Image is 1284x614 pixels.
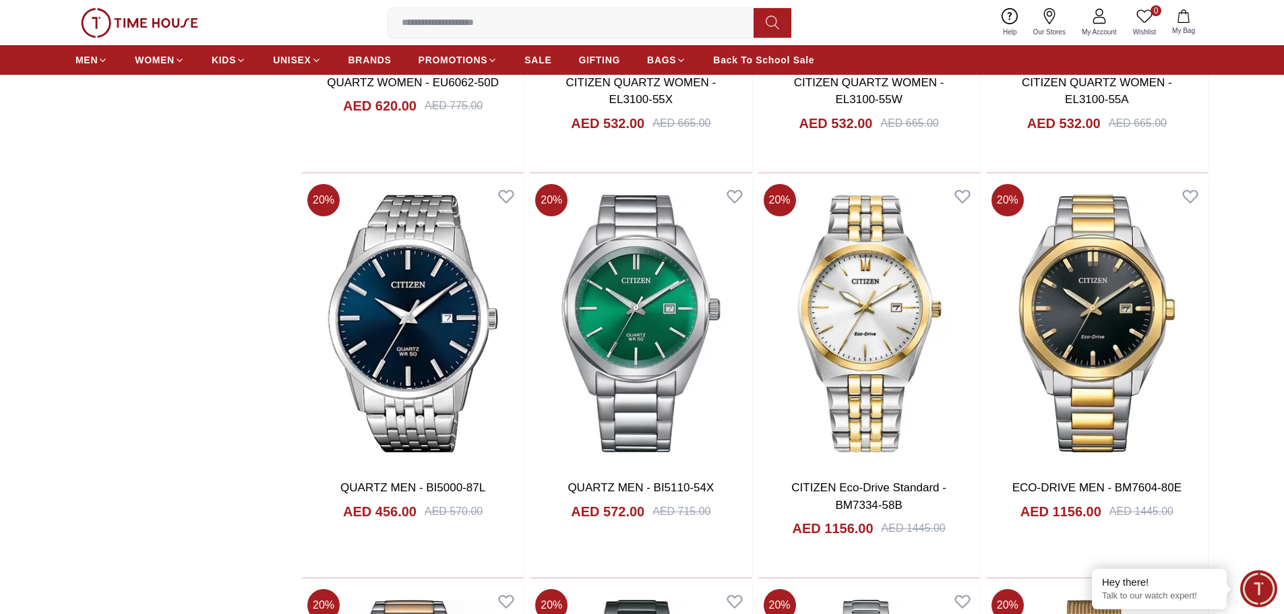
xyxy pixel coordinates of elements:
a: Our Stores [1025,5,1074,40]
a: QUARTZ WOMEN - EU6062-50D [327,76,499,89]
span: 20 % [764,184,796,216]
span: 20 % [535,184,568,216]
h4: AED 532.00 [1027,114,1101,133]
p: Talk to our watch expert! [1102,590,1217,602]
div: Chat Widget [1240,570,1277,607]
img: CITIZEN Eco-Drive Standard - BM7334-58B [758,179,980,468]
h4: AED 620.00 [343,96,417,115]
a: PROMOTIONS [419,48,498,72]
div: AED 665.00 [652,115,710,131]
span: KIDS [212,53,236,67]
span: MEN [75,53,98,67]
span: BRANDS [348,53,392,67]
a: BRANDS [348,48,392,72]
span: 0 [1151,5,1161,16]
img: QUARTZ MEN - BI5110-54X [530,179,752,468]
a: Back To School Sale [713,48,814,72]
a: GIFTING [578,48,620,72]
a: CITIZEN QUARTZ WOMEN - EL3100-55W [794,76,944,106]
img: QUARTZ MEN - BI5000-87L [302,179,524,468]
span: 20 % [307,184,340,216]
a: Help [995,5,1025,40]
h4: AED 1156.00 [792,519,873,538]
a: WOMEN [135,48,185,72]
div: AED 1445.00 [1109,503,1173,520]
span: WOMEN [135,53,175,67]
a: ECO-DRIVE MEN - BM7604-80E [1012,481,1182,494]
button: My Bag [1164,7,1203,38]
span: Wishlist [1128,27,1161,37]
h4: AED 532.00 [799,114,873,133]
a: MEN [75,48,108,72]
img: ... [81,8,198,38]
span: My Bag [1167,26,1200,36]
h4: AED 1156.00 [1020,502,1101,521]
a: QUARTZ MEN - BI5000-87L [340,481,485,494]
div: AED 775.00 [425,98,483,114]
span: PROMOTIONS [419,53,488,67]
a: 0Wishlist [1125,5,1164,40]
span: SALE [524,53,551,67]
span: UNISEX [273,53,311,67]
a: CITIZEN QUARTZ WOMEN - EL3100-55A [1022,76,1172,106]
a: KIDS [212,48,246,72]
h4: AED 456.00 [343,502,417,521]
span: Our Stores [1028,27,1071,37]
a: QUARTZ MEN - BI5110-54X [568,481,714,494]
a: SALE [524,48,551,72]
a: BAGS [647,48,686,72]
img: ECO-DRIVE MEN - BM7604-80E [986,179,1208,468]
div: AED 665.00 [880,115,938,131]
span: Help [998,27,1022,37]
span: GIFTING [578,53,620,67]
div: Hey there! [1102,576,1217,589]
span: 20 % [991,184,1024,216]
span: My Account [1076,27,1122,37]
a: UNISEX [273,48,321,72]
div: AED 570.00 [425,503,483,520]
div: AED 715.00 [652,503,710,520]
a: CITIZEN Eco-Drive Standard - BM7334-58B [791,481,946,512]
div: AED 665.00 [1109,115,1167,131]
h4: AED 532.00 [571,114,644,133]
a: CITIZEN QUARTZ WOMEN - EL3100-55X [566,76,716,106]
span: Back To School Sale [713,53,814,67]
div: AED 1445.00 [882,520,946,536]
span: BAGS [647,53,676,67]
h4: AED 572.00 [571,502,644,521]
